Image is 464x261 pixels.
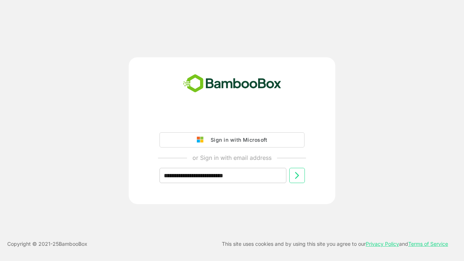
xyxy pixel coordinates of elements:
[222,240,448,248] p: This site uses cookies and by using this site you agree to our and
[366,241,399,247] a: Privacy Policy
[7,240,87,248] p: Copyright © 2021- 25 BambooBox
[207,135,267,145] div: Sign in with Microsoft
[408,241,448,247] a: Terms of Service
[179,72,285,96] img: bamboobox
[156,112,308,128] iframe: Sign in with Google Button
[159,132,304,148] button: Sign in with Microsoft
[192,153,272,162] p: or Sign in with email address
[197,137,207,143] img: google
